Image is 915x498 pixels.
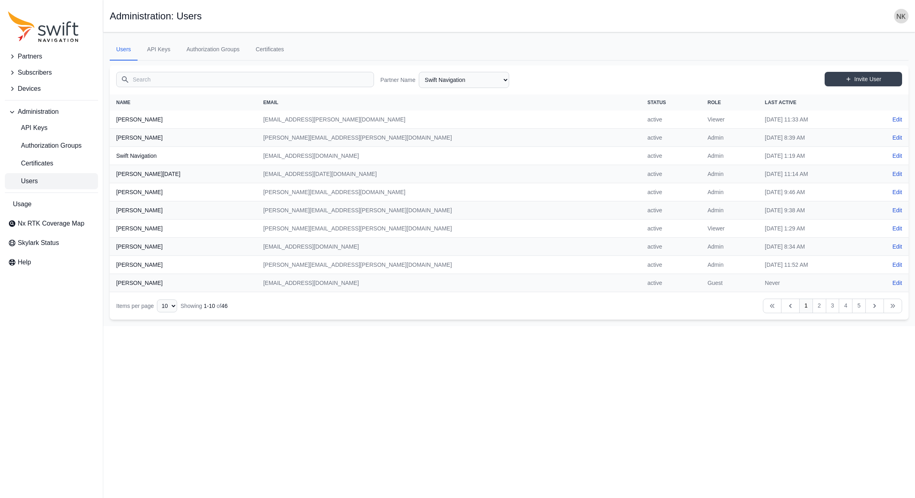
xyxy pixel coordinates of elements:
a: 4 [839,299,852,313]
td: [DATE] 1:19 AM [758,147,865,165]
th: Status [641,94,701,111]
span: Users [8,176,38,186]
td: active [641,201,701,220]
button: Administration [5,104,98,120]
a: Edit [892,134,902,142]
th: [PERSON_NAME] [110,183,257,201]
span: Subscribers [18,68,52,77]
button: Devices [5,81,98,97]
span: Skylark Status [18,238,59,248]
td: [DATE] 8:34 AM [758,238,865,256]
th: [PERSON_NAME] [110,220,257,238]
a: Edit [892,188,902,196]
a: Edit [892,152,902,160]
nav: Table navigation [110,292,909,320]
a: Edit [892,206,902,214]
th: [PERSON_NAME][DATE] [110,165,257,183]
span: Certificates [8,159,53,168]
th: [PERSON_NAME] [110,111,257,129]
span: 46 [221,303,228,309]
td: Guest [701,274,758,292]
span: Administration [18,107,58,117]
a: Edit [892,261,902,269]
td: [EMAIL_ADDRESS][DOMAIN_NAME] [257,238,641,256]
span: Items per page [116,303,154,309]
td: [PERSON_NAME][EMAIL_ADDRESS][PERSON_NAME][DOMAIN_NAME] [257,256,641,274]
th: Role [701,94,758,111]
a: Invite User [825,72,902,86]
a: Edit [892,243,902,251]
span: Usage [13,199,31,209]
td: [PERSON_NAME][EMAIL_ADDRESS][PERSON_NAME][DOMAIN_NAME] [257,220,641,238]
td: [EMAIL_ADDRESS][PERSON_NAME][DOMAIN_NAME] [257,111,641,129]
input: Search [116,72,374,87]
td: active [641,183,701,201]
td: active [641,220,701,238]
th: Last Active [758,94,865,111]
span: Authorization Groups [8,141,81,151]
a: Certificates [5,155,98,172]
td: Admin [701,256,758,274]
td: active [641,274,701,292]
a: Users [5,173,98,189]
td: [DATE] 11:33 AM [758,111,865,129]
a: Certificates [249,39,290,61]
a: 2 [813,299,826,313]
a: API Keys [141,39,177,61]
a: Authorization Groups [180,39,246,61]
th: [PERSON_NAME] [110,201,257,220]
td: Never [758,274,865,292]
a: Edit [892,224,902,232]
button: Partners [5,48,98,65]
td: [PERSON_NAME][EMAIL_ADDRESS][DOMAIN_NAME] [257,183,641,201]
select: Partner Name [419,72,509,88]
td: [DATE] 1:29 AM [758,220,865,238]
td: [EMAIL_ADDRESS][DATE][DOMAIN_NAME] [257,165,641,183]
td: active [641,129,701,147]
span: API Keys [8,123,48,133]
a: Skylark Status [5,235,98,251]
span: Help [18,257,31,267]
a: Authorization Groups [5,138,98,154]
h1: Administration: Users [110,11,202,21]
a: Nx RTK Coverage Map [5,216,98,232]
td: Admin [701,129,758,147]
td: [PERSON_NAME][EMAIL_ADDRESS][PERSON_NAME][DOMAIN_NAME] [257,201,641,220]
td: active [641,165,701,183]
a: 5 [852,299,866,313]
span: 1 - 10 [204,303,215,309]
a: API Keys [5,120,98,136]
th: [PERSON_NAME] [110,256,257,274]
th: [PERSON_NAME] [110,129,257,147]
td: Admin [701,238,758,256]
td: [DATE] 11:52 AM [758,256,865,274]
button: Subscribers [5,65,98,81]
td: active [641,238,701,256]
span: Nx RTK Coverage Map [18,219,84,228]
th: [PERSON_NAME] [110,238,257,256]
label: Partner Name [380,76,416,84]
td: active [641,111,701,129]
a: 1 [799,299,813,313]
a: Usage [5,196,98,212]
td: [DATE] 8:39 AM [758,129,865,147]
td: [DATE] 11:14 AM [758,165,865,183]
a: Users [110,39,138,61]
td: Viewer [701,220,758,238]
span: Devices [18,84,41,94]
td: Admin [701,183,758,201]
a: Edit [892,115,902,123]
th: Email [257,94,641,111]
div: Showing of [180,302,228,310]
td: active [641,256,701,274]
td: [EMAIL_ADDRESS][DOMAIN_NAME] [257,147,641,165]
td: Admin [701,165,758,183]
td: [DATE] 9:46 AM [758,183,865,201]
th: [PERSON_NAME] [110,274,257,292]
a: Edit [892,170,902,178]
select: Display Limit [157,299,177,312]
td: Admin [701,147,758,165]
th: Name [110,94,257,111]
td: [EMAIL_ADDRESS][DOMAIN_NAME] [257,274,641,292]
td: active [641,147,701,165]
